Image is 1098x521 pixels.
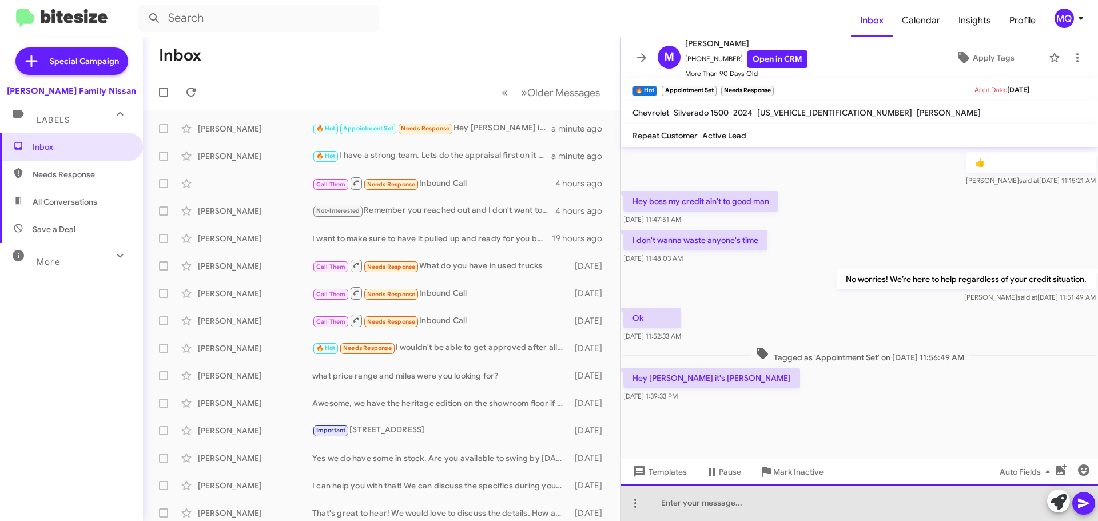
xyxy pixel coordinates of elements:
[367,181,416,188] span: Needs Response
[312,424,569,437] div: [STREET_ADDRESS]
[198,480,312,491] div: [PERSON_NAME]
[312,397,569,409] div: Awesome, we have the heritage edition on the showroom floor if y'all are interested in seeing it?
[719,462,741,482] span: Pause
[966,152,1096,173] p: 👍
[632,108,669,118] span: Chevrolet
[974,85,1007,94] span: Appt Date:
[1000,4,1045,37] a: Profile
[702,130,746,141] span: Active Lead
[33,169,130,180] span: Needs Response
[1000,462,1055,482] span: Auto Fields
[569,370,611,381] div: [DATE]
[312,507,569,519] div: That's great to hear! We would love to discuss the details. How about booking an appointment to v...
[623,392,678,400] span: [DATE] 1:39:33 PM
[198,205,312,217] div: [PERSON_NAME]
[569,507,611,519] div: [DATE]
[198,507,312,519] div: [PERSON_NAME]
[893,4,949,37] a: Calendar
[367,263,416,271] span: Needs Response
[1017,293,1037,301] span: said at
[623,254,683,263] span: [DATE] 11:48:03 AM
[514,81,607,104] button: Next
[50,55,119,67] span: Special Campaign
[623,308,681,328] p: Ok
[7,85,136,97] div: [PERSON_NAME] Family Nissan
[949,4,1000,37] a: Insights
[316,181,346,188] span: Call Them
[312,452,569,464] div: Yes we do have some in stock. Are you available to swing by [DATE]?
[198,123,312,134] div: [PERSON_NAME]
[198,315,312,327] div: [PERSON_NAME]
[521,85,527,100] span: »
[569,288,611,299] div: [DATE]
[312,258,569,273] div: What do you have in used trucks
[367,318,416,325] span: Needs Response
[312,286,569,300] div: Inbound Call
[990,462,1064,482] button: Auto Fields
[733,108,753,118] span: 2024
[623,215,681,224] span: [DATE] 11:47:51 AM
[33,224,75,235] span: Save a Deal
[316,427,346,434] span: Important
[316,291,346,298] span: Call Them
[674,108,729,118] span: Silverado 1500
[198,397,312,409] div: [PERSON_NAME]
[316,125,336,132] span: 🔥 Hot
[367,291,416,298] span: Needs Response
[312,341,569,355] div: I wouldn't be able to get approved after all? I sent in the other co-signer but she said she does...
[401,125,449,132] span: Needs Response
[569,315,611,327] div: [DATE]
[37,115,70,125] span: Labels
[664,48,674,66] span: M
[198,260,312,272] div: [PERSON_NAME]
[551,150,611,162] div: a minute ago
[721,86,774,96] small: Needs Response
[495,81,515,104] button: Previous
[973,47,1015,68] span: Apply Tags
[623,368,800,388] p: Hey [PERSON_NAME] it's [PERSON_NAME]
[198,425,312,436] div: [PERSON_NAME]
[917,108,981,118] span: [PERSON_NAME]
[33,196,97,208] span: All Conversations
[851,4,893,37] a: Inbox
[343,125,393,132] span: Appointment Set
[621,462,696,482] button: Templates
[312,480,569,491] div: I can help you with that! We can discuss the specifics during your visit. Would you like to sched...
[312,176,555,190] div: Inbound Call
[502,85,508,100] span: «
[569,425,611,436] div: [DATE]
[964,293,1096,301] span: [PERSON_NAME] [DATE] 11:51:49 AM
[569,452,611,464] div: [DATE]
[198,233,312,244] div: [PERSON_NAME]
[37,257,60,267] span: More
[552,233,611,244] div: 19 hours ago
[623,230,767,250] p: I don't wanna waste anyone's time
[685,50,807,68] span: [PHONE_NUMBER]
[495,81,607,104] nav: Page navigation example
[1007,85,1029,94] span: [DATE]
[751,347,969,363] span: Tagged as 'Appointment Set' on [DATE] 11:56:49 AM
[343,344,392,352] span: Needs Response
[1045,9,1085,28] button: MQ
[685,37,807,50] span: [PERSON_NAME]
[696,462,750,482] button: Pause
[966,176,1096,185] span: [PERSON_NAME] [DATE] 11:15:21 AM
[198,343,312,354] div: [PERSON_NAME]
[1055,9,1074,28] div: MQ
[33,141,130,153] span: Inbox
[198,150,312,162] div: [PERSON_NAME]
[312,233,552,244] div: I want to make sure to have it pulled up and ready for you before you arrive.
[757,108,912,118] span: [US_VEHICLE_IDENTIFICATION_NUMBER]
[747,50,807,68] a: Open in CRM
[198,288,312,299] div: [PERSON_NAME]
[630,462,687,482] span: Templates
[837,269,1096,289] p: No worries! We’re here to help regardless of your credit situation.
[15,47,128,75] a: Special Campaign
[685,68,807,79] span: More Than 90 Days Old
[555,178,611,189] div: 4 hours ago
[750,462,833,482] button: Mark Inactive
[623,332,681,340] span: [DATE] 11:52:33 AM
